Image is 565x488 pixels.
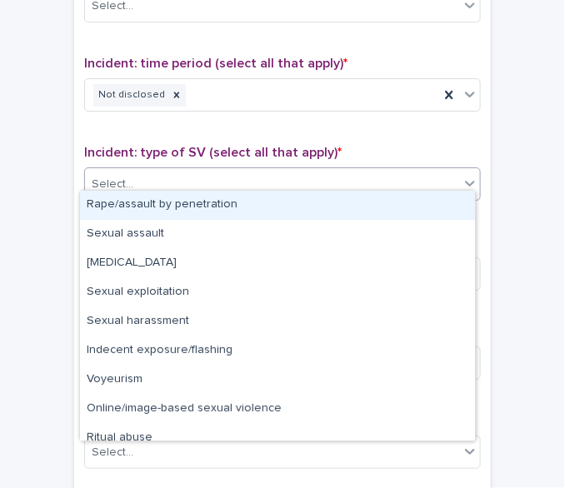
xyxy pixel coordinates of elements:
div: Ritual abuse [80,424,475,453]
div: Child sexual abuse [80,249,475,278]
div: Select... [92,176,133,193]
div: Sexual harassment [80,307,475,336]
div: Rape/assault by penetration [80,191,475,220]
div: Sexual assault [80,220,475,249]
div: Indecent exposure/flashing [80,336,475,366]
span: Incident: type of SV (select all that apply) [84,146,342,159]
div: Sexual exploitation [80,278,475,307]
div: Select... [92,444,133,461]
div: Online/image-based sexual violence [80,395,475,424]
div: Voyeurism [80,366,475,395]
span: Incident: time period (select all that apply) [84,57,347,70]
div: Not disclosed [93,84,167,107]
